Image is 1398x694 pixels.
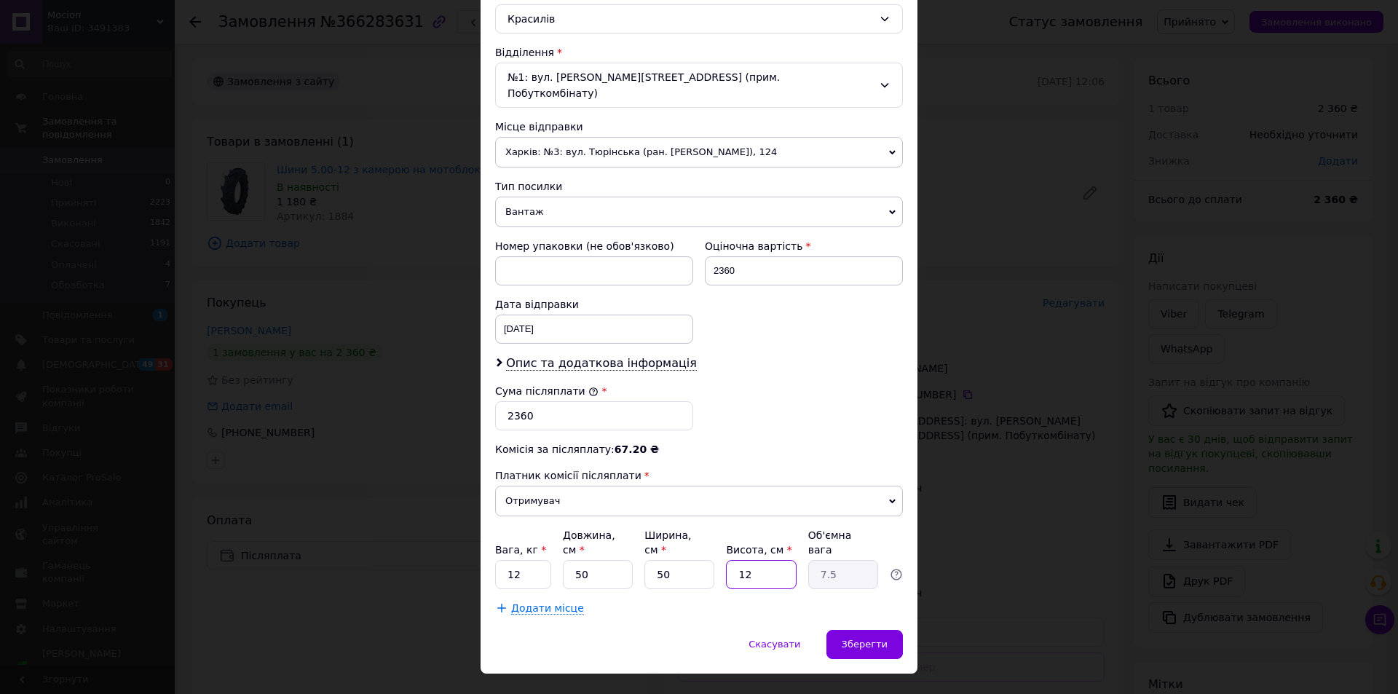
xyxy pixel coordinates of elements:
[563,529,615,556] label: Довжина, см
[615,443,659,455] span: 67.20 ₴
[495,385,599,397] label: Сума післяплати
[495,297,693,312] div: Дата відправки
[808,528,878,557] div: Об'ємна вага
[495,442,903,457] div: Комісія за післяплату:
[506,356,697,371] span: Опис та додаткова інформація
[495,4,903,33] div: Красилів
[705,239,903,253] div: Оціночна вартість
[726,544,791,556] label: Висота, см
[495,486,903,516] span: Отримувач
[749,639,800,650] span: Скасувати
[842,639,888,650] span: Зберегти
[495,121,583,133] span: Місце відправки
[495,63,903,108] div: №1: вул. [PERSON_NAME][STREET_ADDRESS] (прим. Побуткомбінату)
[495,45,903,60] div: Відділення
[495,239,693,253] div: Номер упаковки (не обов'язково)
[495,137,903,167] span: Харків: №3: вул. Тюрінська (ран. [PERSON_NAME]), 124
[511,602,584,615] span: Додати місце
[644,529,691,556] label: Ширина, см
[495,197,903,227] span: Вантаж
[495,470,641,481] span: Платник комісії післяплати
[495,181,562,192] span: Тип посилки
[495,544,546,556] label: Вага, кг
